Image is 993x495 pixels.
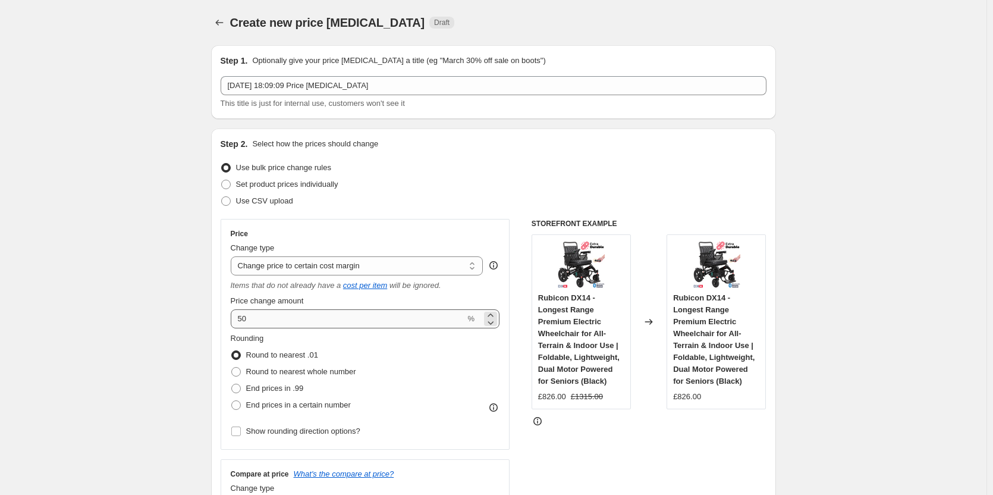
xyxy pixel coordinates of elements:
a: cost per item [343,281,387,290]
span: Use CSV upload [236,196,293,205]
span: Show rounding direction options? [246,427,360,436]
h3: Compare at price [231,469,289,479]
span: End prices in a certain number [246,400,351,409]
span: Change type [231,484,275,493]
i: Items that do not already have a [231,281,341,290]
h6: STOREFRONT EXAMPLE [532,219,766,228]
span: Set product prices individually [236,180,338,189]
i: will be ignored. [389,281,441,290]
span: Rounding [231,334,264,343]
p: Select how the prices should change [252,138,378,150]
span: Use bulk price change rules [236,163,331,172]
span: Round to nearest whole number [246,367,356,376]
p: Optionally give your price [MEDICAL_DATA] a title (eg "March 30% off sale on boots") [252,55,545,67]
button: Price change jobs [211,14,228,31]
strike: £1315.00 [571,391,603,403]
input: 50 [231,309,466,328]
span: % [467,314,474,323]
div: £826.00 [673,391,701,403]
span: This title is just for internal use, customers won't see it [221,99,405,108]
h3: Price [231,229,248,239]
div: help [488,259,499,271]
input: 30% off holiday sale [221,76,766,95]
span: Draft [434,18,450,27]
h2: Step 1. [221,55,248,67]
span: Rubicon DX14 - Longest Range Premium Electric Wheelchair for All-Terrain & Indoor Use | Foldable,... [538,293,620,386]
img: 3_80x.png [557,241,605,289]
span: End prices in .99 [246,384,304,393]
span: Change type [231,243,275,252]
div: £826.00 [538,391,566,403]
button: What's the compare at price? [294,469,394,478]
img: 3_80x.png [693,241,740,289]
span: Round to nearest .01 [246,350,318,359]
span: Rubicon DX14 - Longest Range Premium Electric Wheelchair for All-Terrain & Indoor Use | Foldable,... [673,293,755,386]
h2: Step 2. [221,138,248,150]
span: Price change amount [231,296,304,305]
span: Create new price [MEDICAL_DATA] [230,16,425,29]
